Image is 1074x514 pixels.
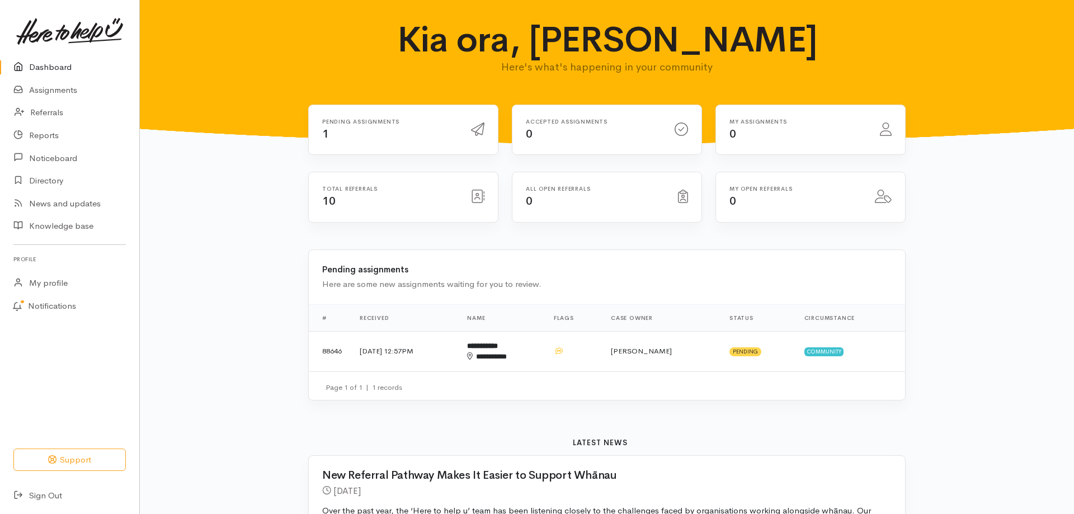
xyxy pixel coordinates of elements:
[804,347,844,356] span: Community
[366,383,369,392] span: |
[729,347,761,356] span: Pending
[322,264,408,275] b: Pending assignments
[526,186,665,192] h6: All open referrals
[13,449,126,471] button: Support
[387,59,827,75] p: Here's what's happening in your community
[795,304,905,331] th: Circumstance
[545,304,602,331] th: Flags
[602,331,720,371] td: [PERSON_NAME]
[322,119,458,125] h6: Pending assignments
[322,278,892,291] div: Here are some new assignments waiting for you to review.
[322,469,878,482] h2: New Referral Pathway Makes It Easier to Support Whānau
[729,127,736,141] span: 0
[309,331,351,371] td: 88646
[729,119,866,125] h6: My assignments
[322,127,329,141] span: 1
[602,304,720,331] th: Case Owner
[326,383,402,392] small: Page 1 of 1 1 records
[351,331,458,371] td: [DATE] 12:57PM
[322,194,335,208] span: 10
[729,186,861,192] h6: My open referrals
[387,20,827,59] h1: Kia ora, [PERSON_NAME]
[526,119,661,125] h6: Accepted assignments
[526,127,533,141] span: 0
[526,194,533,208] span: 0
[333,485,361,497] time: [DATE]
[322,186,458,192] h6: Total referrals
[729,194,736,208] span: 0
[720,304,795,331] th: Status
[309,304,351,331] th: #
[573,438,628,447] b: Latest news
[458,304,544,331] th: Name
[13,252,126,267] h6: Profile
[351,304,458,331] th: Received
